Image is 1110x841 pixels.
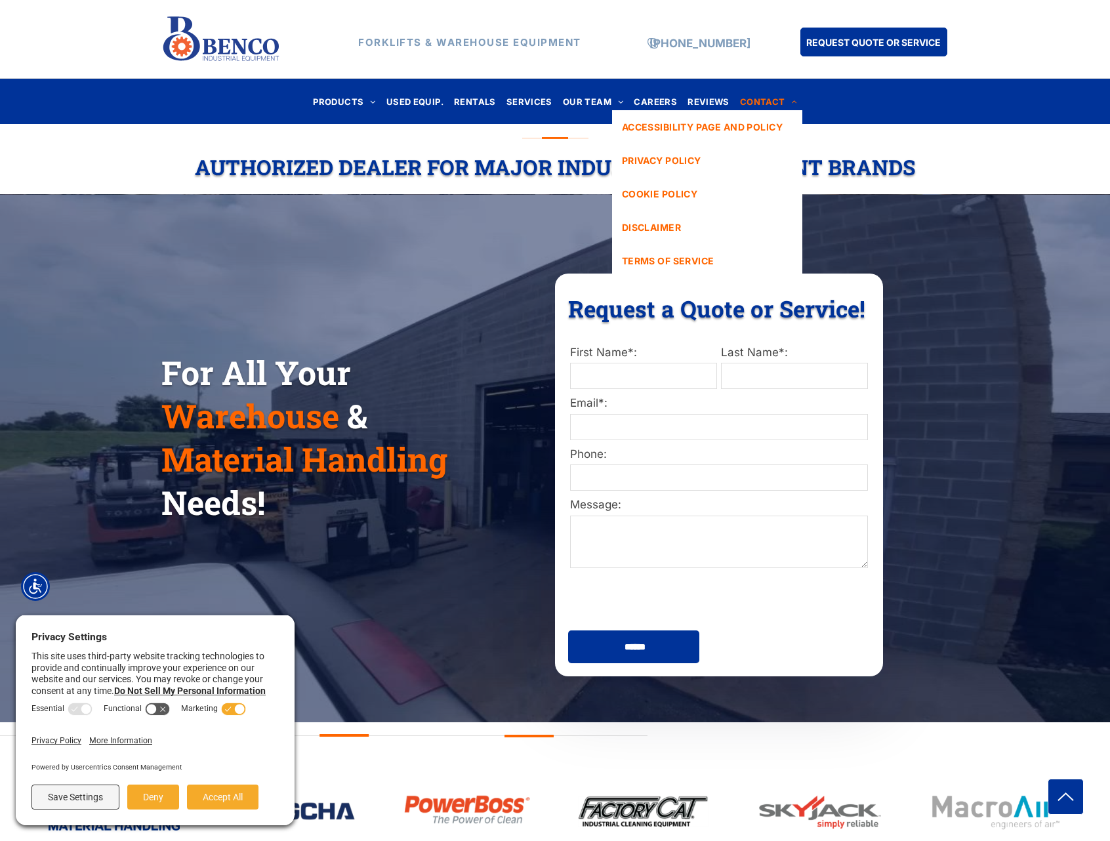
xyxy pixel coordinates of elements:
[721,344,868,361] label: Last Name*:
[161,351,351,394] span: For All Your
[628,92,682,110] a: CAREERS
[358,36,581,49] strong: FORKLIFTS & WAREHOUSE EQUIPMENT
[558,92,629,110] a: OUR TEAM
[308,92,381,110] a: PRODUCTS
[501,92,558,110] a: SERVICES
[612,144,802,177] a: PRIVACY POLICY
[577,792,709,830] img: bencoindustrial
[381,92,449,110] a: USED EQUIP.
[570,446,868,463] label: Phone:
[806,30,941,54] span: REQUEST QUOTE OR SERVICE
[161,481,265,524] span: Needs!
[622,254,714,268] span: TERMS OF SERVICE
[570,344,717,361] label: First Name*:
[161,394,339,438] span: Warehouse
[570,577,750,623] iframe: reCAPTCHA
[800,28,947,56] a: REQUEST QUOTE OR SERVICE
[930,791,1061,833] img: bencoindustrial
[622,187,697,201] span: COOKIE POLICY
[347,394,367,438] span: &
[612,110,802,144] a: ACCESSIBILITY PAGE AND POLICY
[682,92,735,110] a: REVIEWS
[740,92,797,110] span: CONTACT
[735,92,802,110] a: CONTACT
[622,120,783,134] span: ACCESSIBILITY PAGE AND POLICY
[568,293,865,323] span: Request a Quote or Service!
[612,244,802,277] a: TERMS OF SERVICE
[754,792,885,833] img: bencoindustrial
[195,153,915,181] span: Authorized Dealer For Major Industrial Equipment Brands
[449,92,501,110] a: RENTALS
[612,177,802,211] a: COOKIE POLICY
[21,572,50,601] div: Accessibility Menu
[622,154,701,167] span: PRIVACY POLICY
[570,395,868,412] label: Email*:
[161,438,447,481] span: Material Handling
[622,220,681,234] span: DISCLAIMER
[612,211,802,244] a: DISCLAIMER
[570,497,868,514] label: Message:
[649,37,750,50] a: [PHONE_NUMBER]
[401,791,533,828] img: bencoindustrial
